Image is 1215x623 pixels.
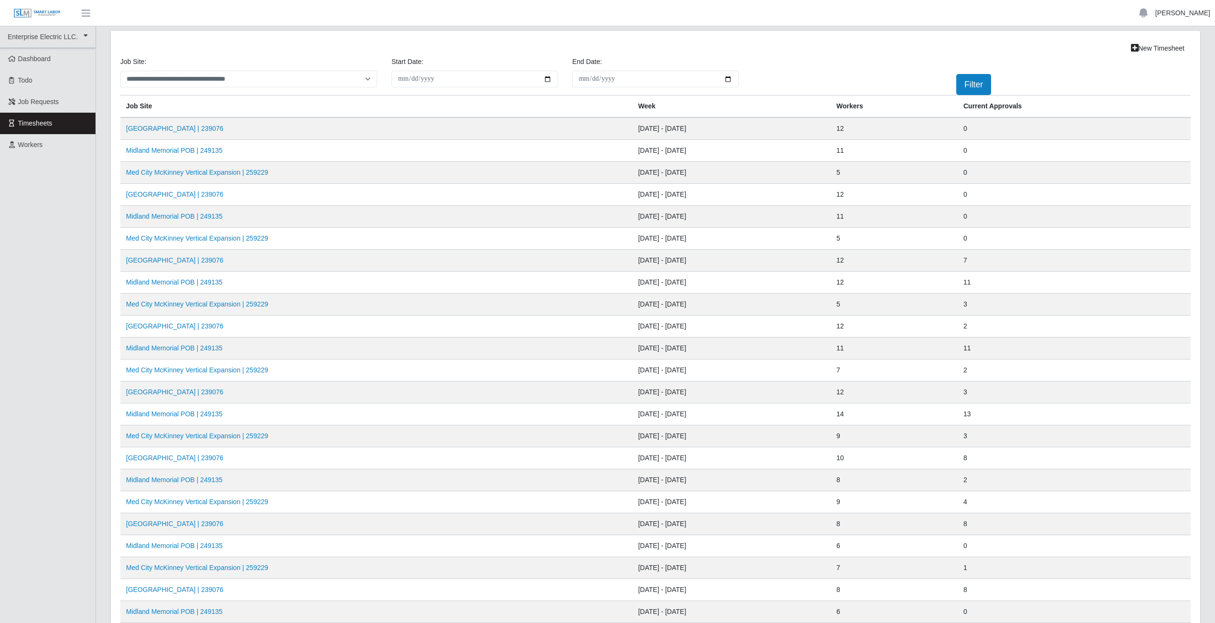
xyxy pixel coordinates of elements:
td: 0 [958,601,1191,623]
td: 7 [958,250,1191,272]
td: 12 [831,184,958,206]
td: 0 [958,140,1191,162]
td: 11 [831,140,958,162]
td: 8 [831,469,958,491]
td: [DATE] - [DATE] [633,117,831,140]
img: SLM Logo [13,8,61,19]
td: 7 [831,557,958,579]
span: Workers [18,141,43,148]
a: [GEOGRAPHIC_DATA] | 239076 [126,586,223,593]
td: 0 [958,535,1191,557]
a: Midland Memorial POB | 249135 [126,410,222,418]
td: [DATE] - [DATE] [633,381,831,403]
label: Start Date: [391,57,423,67]
a: Med City McKinney Vertical Expansion | 259229 [126,498,268,506]
th: Current Approvals [958,95,1191,118]
td: 3 [958,425,1191,447]
td: 2 [958,359,1191,381]
td: 5 [831,228,958,250]
td: [DATE] - [DATE] [633,272,831,294]
a: Med City McKinney Vertical Expansion | 259229 [126,234,268,242]
td: [DATE] - [DATE] [633,447,831,469]
a: Midland Memorial POB | 249135 [126,542,222,549]
a: Med City McKinney Vertical Expansion | 259229 [126,300,268,308]
td: 2 [958,316,1191,338]
td: [DATE] - [DATE] [633,557,831,579]
a: Med City McKinney Vertical Expansion | 259229 [126,564,268,571]
td: 12 [831,316,958,338]
label: job site: [120,57,146,67]
td: 8 [958,513,1191,535]
td: 7 [831,359,958,381]
td: [DATE] - [DATE] [633,206,831,228]
td: 12 [831,117,958,140]
td: [DATE] - [DATE] [633,491,831,513]
a: [GEOGRAPHIC_DATA] | 239076 [126,190,223,198]
span: Dashboard [18,55,51,63]
a: [GEOGRAPHIC_DATA] | 239076 [126,322,223,330]
td: [DATE] - [DATE] [633,469,831,491]
td: [DATE] - [DATE] [633,425,831,447]
td: 8 [958,579,1191,601]
td: [DATE] - [DATE] [633,294,831,316]
td: [DATE] - [DATE] [633,535,831,557]
td: [DATE] - [DATE] [633,228,831,250]
th: Workers [831,95,958,118]
a: Med City McKinney Vertical Expansion | 259229 [126,366,268,374]
a: Med City McKinney Vertical Expansion | 259229 [126,432,268,440]
a: Midland Memorial POB | 249135 [126,608,222,615]
td: 6 [831,601,958,623]
td: 5 [831,162,958,184]
td: [DATE] - [DATE] [633,338,831,359]
td: [DATE] - [DATE] [633,162,831,184]
td: 0 [958,184,1191,206]
td: 5 [831,294,958,316]
a: [PERSON_NAME] [1155,8,1210,18]
td: 8 [958,447,1191,469]
a: [GEOGRAPHIC_DATA] | 239076 [126,125,223,132]
th: job site [120,95,633,118]
td: [DATE] - [DATE] [633,513,831,535]
a: [GEOGRAPHIC_DATA] | 239076 [126,388,223,396]
td: [DATE] - [DATE] [633,250,831,272]
a: [GEOGRAPHIC_DATA] | 239076 [126,256,223,264]
a: Midland Memorial POB | 249135 [126,344,222,352]
td: [DATE] - [DATE] [633,579,831,601]
td: 1 [958,557,1191,579]
td: 4 [958,491,1191,513]
td: [DATE] - [DATE] [633,601,831,623]
td: [DATE] - [DATE] [633,359,831,381]
td: 9 [831,491,958,513]
td: 8 [831,579,958,601]
td: 0 [958,117,1191,140]
td: [DATE] - [DATE] [633,184,831,206]
a: Med City McKinney Vertical Expansion | 259229 [126,169,268,176]
a: Midland Memorial POB | 249135 [126,278,222,286]
td: 11 [958,338,1191,359]
td: 11 [831,338,958,359]
td: 12 [831,381,958,403]
td: 14 [831,403,958,425]
td: 3 [958,294,1191,316]
button: Filter [956,74,991,95]
td: 8 [831,513,958,535]
td: 12 [831,272,958,294]
a: New Timesheet [1125,40,1191,57]
span: Job Requests [18,98,59,106]
th: Week [633,95,831,118]
a: [GEOGRAPHIC_DATA] | 239076 [126,454,223,462]
td: 0 [958,228,1191,250]
a: [GEOGRAPHIC_DATA] | 239076 [126,520,223,528]
td: 3 [958,381,1191,403]
a: Midland Memorial POB | 249135 [126,476,222,484]
td: 0 [958,162,1191,184]
td: 13 [958,403,1191,425]
td: 6 [831,535,958,557]
td: [DATE] - [DATE] [633,403,831,425]
span: Timesheets [18,119,53,127]
td: 2 [958,469,1191,491]
td: 0 [958,206,1191,228]
td: 11 [958,272,1191,294]
td: [DATE] - [DATE] [633,140,831,162]
td: 10 [831,447,958,469]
